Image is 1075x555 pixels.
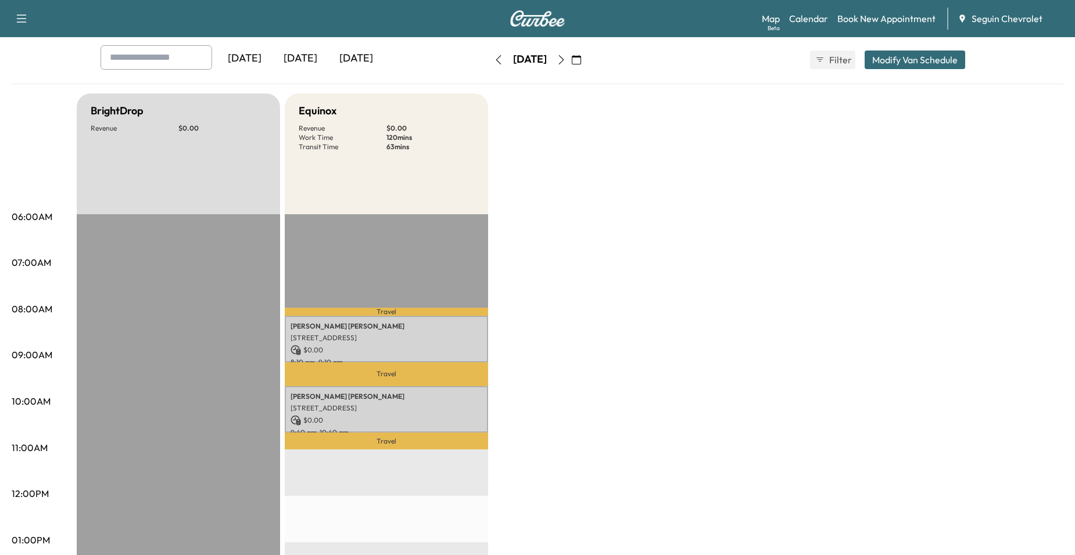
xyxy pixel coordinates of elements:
h5: BrightDrop [91,103,144,119]
a: MapBeta [762,12,780,26]
p: 07:00AM [12,255,51,269]
p: 01:00PM [12,533,50,547]
p: Travel [285,362,488,385]
p: [STREET_ADDRESS] [291,333,482,343]
button: Modify Van Schedule [865,51,965,69]
div: [DATE] [217,45,273,72]
p: Travel [285,308,488,315]
p: 9:40 am - 10:40 am [291,428,482,437]
h5: Equinox [299,103,336,119]
p: 10:00AM [12,394,51,408]
p: 11:00AM [12,441,48,455]
div: [DATE] [513,52,547,67]
p: 09:00AM [12,348,52,362]
p: 06:00AM [12,210,52,224]
span: Filter [829,53,850,67]
a: Book New Appointment [837,12,936,26]
div: [DATE] [273,45,328,72]
p: $ 0.00 [291,345,482,355]
p: 120 mins [386,133,474,142]
div: Beta [768,24,780,33]
p: Travel [285,433,488,449]
p: [PERSON_NAME] [PERSON_NAME] [291,392,482,401]
div: [DATE] [328,45,384,72]
p: 08:00AM [12,302,52,316]
p: $ 0.00 [178,124,266,133]
p: [PERSON_NAME] [PERSON_NAME] [291,322,482,331]
p: 63 mins [386,142,474,152]
p: [STREET_ADDRESS] [291,403,482,413]
p: Transit Time [299,142,386,152]
a: Calendar [789,12,828,26]
p: $ 0.00 [386,124,474,133]
span: Seguin Chevrolet [972,12,1042,26]
p: $ 0.00 [291,415,482,426]
p: 8:10 am - 9:10 am [291,358,482,367]
p: Work Time [299,133,386,142]
img: Curbee Logo [510,10,565,27]
p: Revenue [299,124,386,133]
p: 12:00PM [12,486,49,500]
p: Revenue [91,124,178,133]
button: Filter [810,51,855,69]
